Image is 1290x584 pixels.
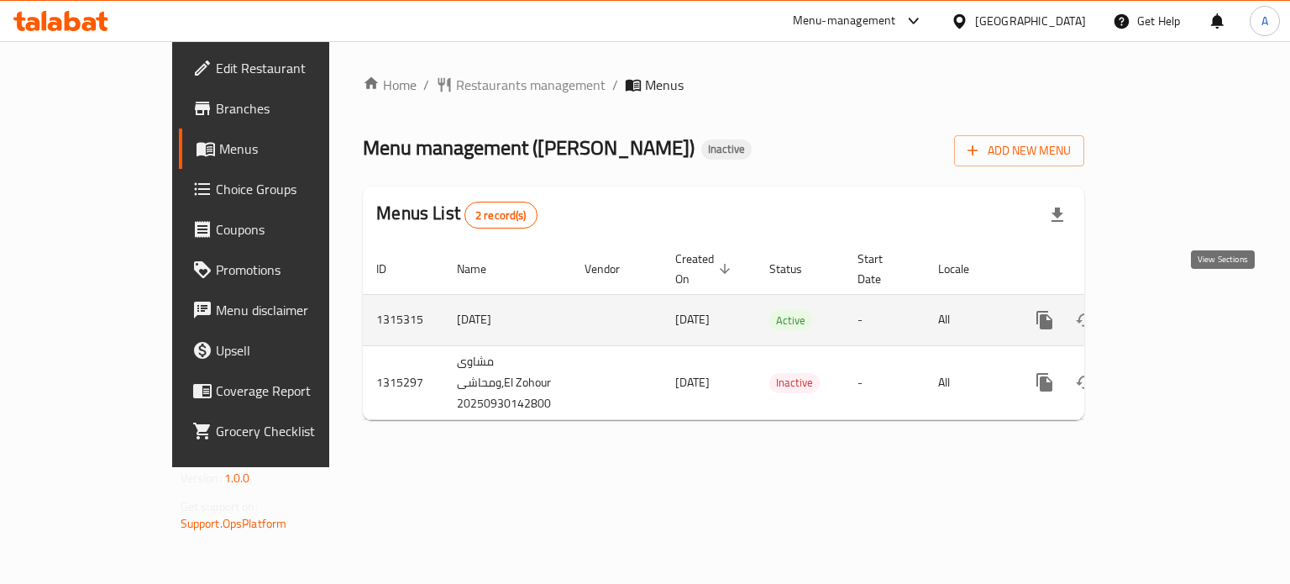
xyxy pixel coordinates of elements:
span: Start Date [857,249,905,289]
a: Restaurants management [436,75,606,95]
span: Menu disclaimer [216,300,375,320]
div: [GEOGRAPHIC_DATA] [975,12,1086,30]
span: Add New Menu [967,140,1071,161]
span: Name [457,259,508,279]
a: Upsell [179,330,388,371]
td: - [844,294,925,345]
span: A [1261,12,1268,30]
a: Coverage Report [179,371,388,411]
a: Promotions [179,250,388,290]
div: Inactive [769,373,820,393]
button: more [1025,362,1065,402]
li: / [612,75,618,95]
nav: breadcrumb [363,75,1084,95]
h2: Menus List [376,201,537,229]
span: Locale [938,259,991,279]
td: - [844,345,925,419]
span: Vendor [585,259,642,279]
a: Branches [179,88,388,129]
li: / [423,75,429,95]
a: Coupons [179,209,388,250]
a: Edit Restaurant [179,48,388,88]
a: Grocery Checklist [179,411,388,451]
span: Edit Restaurant [216,58,375,78]
div: Menu-management [793,11,896,31]
a: Menu disclaimer [179,290,388,330]
span: Restaurants management [456,75,606,95]
span: Promotions [216,260,375,280]
div: Inactive [701,139,752,160]
td: All [925,294,1011,345]
span: Coupons [216,219,375,239]
a: Choice Groups [179,169,388,209]
span: Grocery Checklist [216,421,375,441]
span: Inactive [701,142,752,156]
a: Home [363,75,417,95]
span: Branches [216,98,375,118]
span: 1.0.0 [224,467,250,489]
table: enhanced table [363,244,1199,420]
span: Upsell [216,340,375,360]
span: ID [376,259,408,279]
td: [DATE] [443,294,571,345]
span: Version: [181,467,222,489]
button: Add New Menu [954,135,1084,166]
button: more [1025,300,1065,340]
span: [DATE] [675,371,710,393]
span: Menus [645,75,684,95]
span: [DATE] [675,308,710,330]
td: مشاوى ومحاشى,El Zohour 20250930142800 [443,345,571,419]
span: Menu management ( [PERSON_NAME] ) [363,129,695,166]
span: Status [769,259,824,279]
div: Total records count [464,202,537,229]
td: 1315297 [363,345,443,419]
a: Support.OpsPlatform [181,513,287,534]
span: Active [769,311,812,330]
span: Inactive [769,373,820,392]
div: Active [769,310,812,330]
span: Choice Groups [216,179,375,199]
button: Change Status [1065,362,1105,402]
td: All [925,345,1011,419]
span: Get support on: [181,496,258,518]
div: Export file [1037,195,1078,235]
span: Created On [675,249,736,289]
th: Actions [1011,244,1199,295]
span: Coverage Report [216,381,375,401]
button: Change Status [1065,300,1105,340]
a: Menus [179,129,388,169]
span: 2 record(s) [465,208,537,224]
td: 1315315 [363,294,443,345]
span: Menus [219,139,375,159]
